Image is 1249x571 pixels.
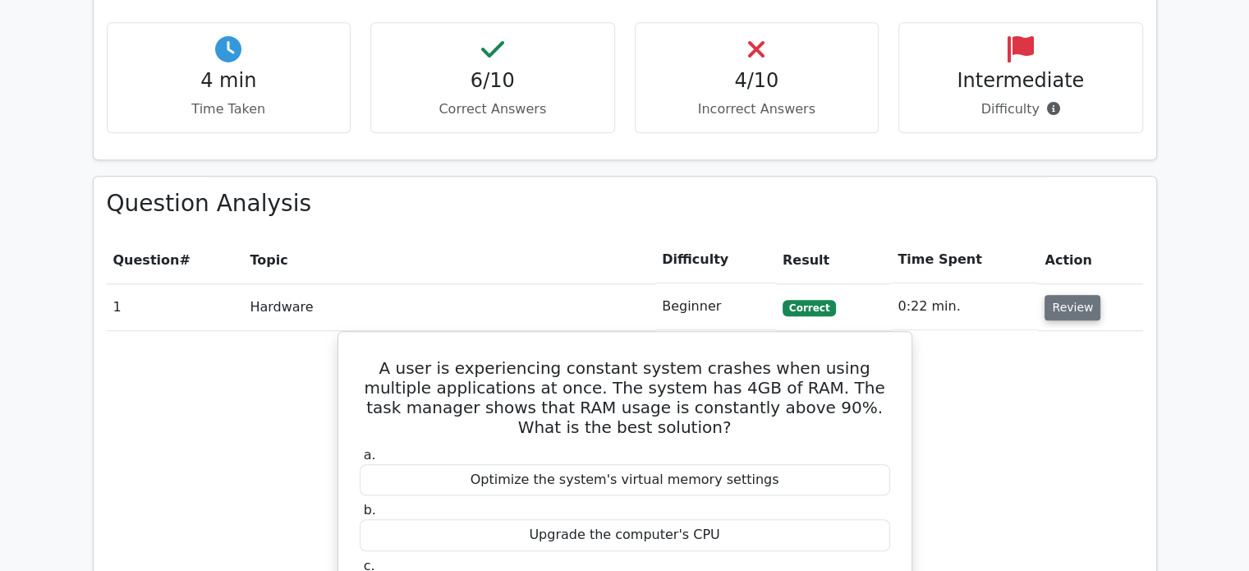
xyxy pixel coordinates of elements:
button: Review [1045,295,1100,320]
h5: A user is experiencing constant system crashes when using multiple applications at once. The syst... [358,358,892,437]
th: Result [776,237,891,283]
h4: Intermediate [912,69,1129,93]
th: Action [1038,237,1142,283]
div: Optimize the system's virtual memory settings [360,464,890,496]
p: Correct Answers [384,99,601,119]
td: 0:22 min. [891,283,1038,330]
h3: Question Analysis [107,190,1143,218]
span: Question [113,252,180,268]
div: Upgrade the computer's CPU [360,519,890,551]
p: Difficulty [912,99,1129,119]
span: Correct [783,300,836,316]
td: Beginner [655,283,776,330]
h4: 4/10 [649,69,866,93]
span: b. [364,502,376,518]
p: Incorrect Answers [649,99,866,119]
span: a. [364,447,376,463]
h4: 6/10 [384,69,601,93]
p: Time Taken [121,99,338,119]
th: Topic [243,237,655,283]
th: # [107,237,244,283]
td: Hardware [243,283,655,330]
td: 1 [107,283,244,330]
th: Time Spent [891,237,1038,283]
h4: 4 min [121,69,338,93]
th: Difficulty [655,237,776,283]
